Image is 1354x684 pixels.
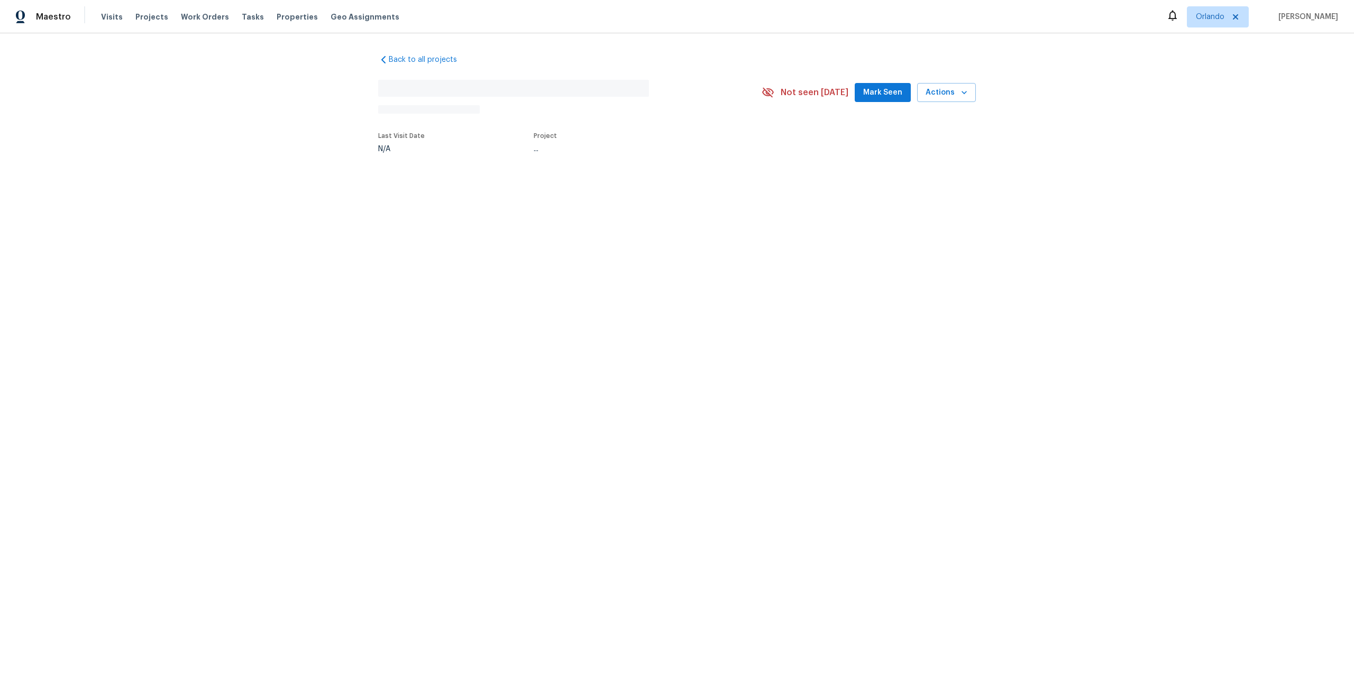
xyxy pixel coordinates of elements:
span: Properties [277,12,318,22]
button: Mark Seen [855,83,911,103]
span: Orlando [1196,12,1224,22]
span: Actions [926,86,967,99]
span: Maestro [36,12,71,22]
div: N/A [378,145,425,153]
button: Actions [917,83,976,103]
span: Mark Seen [863,86,902,99]
span: Project [534,133,557,139]
a: Back to all projects [378,54,480,65]
span: Tasks [242,13,264,21]
span: Work Orders [181,12,229,22]
div: ... [534,145,737,153]
span: Not seen [DATE] [781,87,848,98]
span: Projects [135,12,168,22]
span: Visits [101,12,123,22]
span: Last Visit Date [378,133,425,139]
span: [PERSON_NAME] [1274,12,1338,22]
span: Geo Assignments [331,12,399,22]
